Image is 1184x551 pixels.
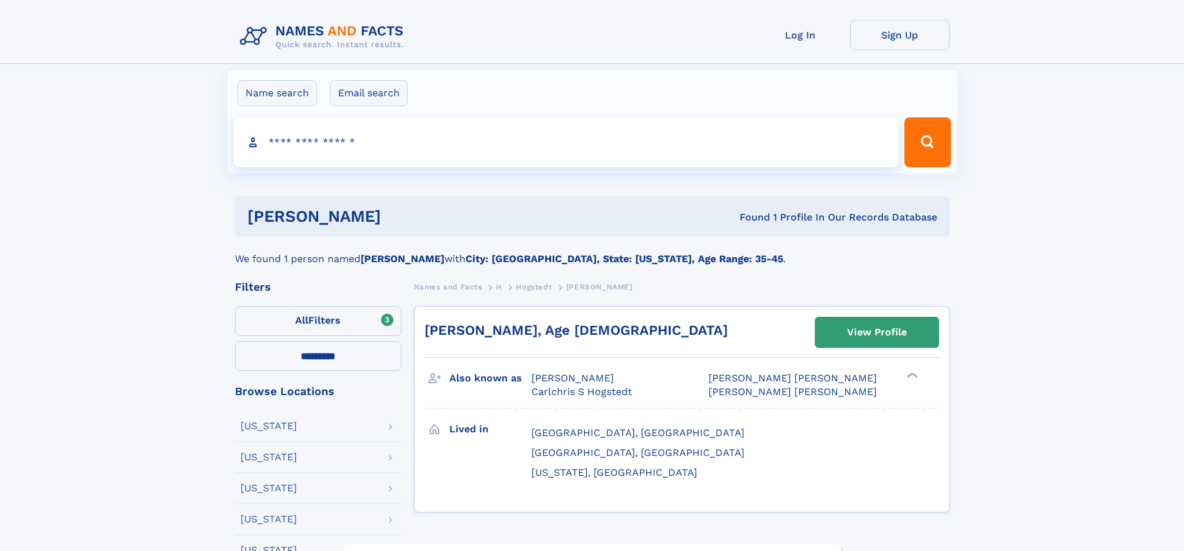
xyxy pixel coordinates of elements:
div: Browse Locations [235,386,402,397]
h3: Lived in [449,419,531,440]
b: City: [GEOGRAPHIC_DATA], State: [US_STATE], Age Range: 35-45 [466,253,783,265]
a: View Profile [815,317,938,347]
span: All [295,314,308,326]
label: Name search [237,80,317,106]
div: [US_STATE] [241,514,297,524]
label: Email search [330,80,408,106]
b: [PERSON_NAME] [360,253,444,265]
span: [GEOGRAPHIC_DATA], [GEOGRAPHIC_DATA] [531,427,745,439]
a: Names and Facts [414,279,482,294]
div: [US_STATE] [241,483,297,493]
a: H [496,279,502,294]
div: [US_STATE] [241,421,297,431]
a: Hogstedt [516,279,552,294]
div: Filters [235,281,402,293]
div: We found 1 person named with . [235,237,950,266]
span: [PERSON_NAME] [531,372,614,384]
a: Sign Up [850,20,950,50]
div: [US_STATE] [241,452,297,462]
h3: Also known as [449,368,531,389]
button: Search Button [904,117,950,167]
span: Carlchris S Hogstedt [531,386,632,398]
span: [US_STATE], [GEOGRAPHIC_DATA] [531,467,697,478]
div: View Profile [847,318,907,347]
span: [PERSON_NAME] [PERSON_NAME] [709,386,877,398]
span: [PERSON_NAME] [566,283,633,291]
label: Filters [235,306,402,336]
a: [PERSON_NAME], Age [DEMOGRAPHIC_DATA] [424,322,728,338]
span: [PERSON_NAME] [PERSON_NAME] [709,372,877,384]
img: Logo Names and Facts [235,20,414,53]
h1: [PERSON_NAME] [247,209,561,224]
span: H [496,283,502,291]
span: Hogstedt [516,283,552,291]
span: [GEOGRAPHIC_DATA], [GEOGRAPHIC_DATA] [531,447,745,458]
a: Log In [751,20,850,50]
div: ❯ [904,371,919,380]
div: Found 1 Profile In Our Records Database [560,211,937,224]
input: search input [234,117,899,167]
